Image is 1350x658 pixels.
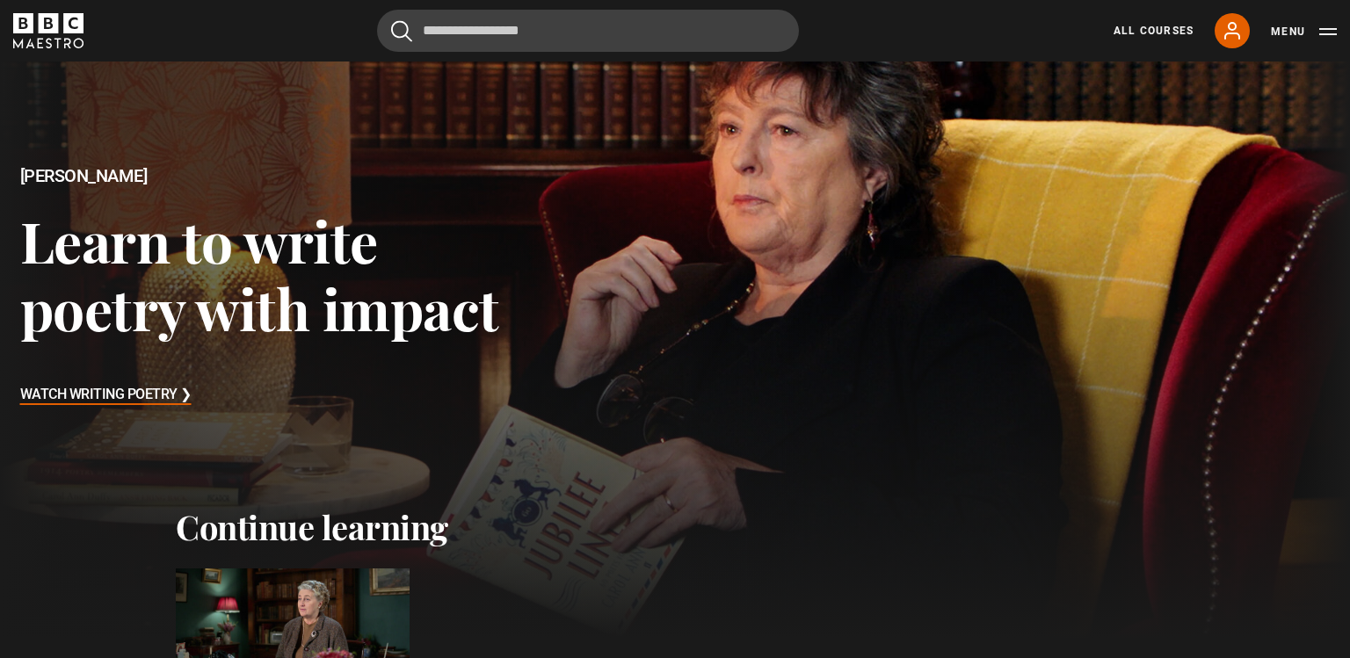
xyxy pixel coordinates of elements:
[391,20,412,42] button: Submit the search query
[20,166,541,186] h2: [PERSON_NAME]
[1271,23,1337,40] button: Toggle navigation
[176,507,1174,547] h2: Continue learning
[20,382,192,409] h3: Watch Writing Poetry ❯
[20,206,541,343] h3: Learn to write poetry with impact
[13,13,83,48] svg: BBC Maestro
[377,10,799,52] input: Search
[1114,23,1194,39] a: All Courses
